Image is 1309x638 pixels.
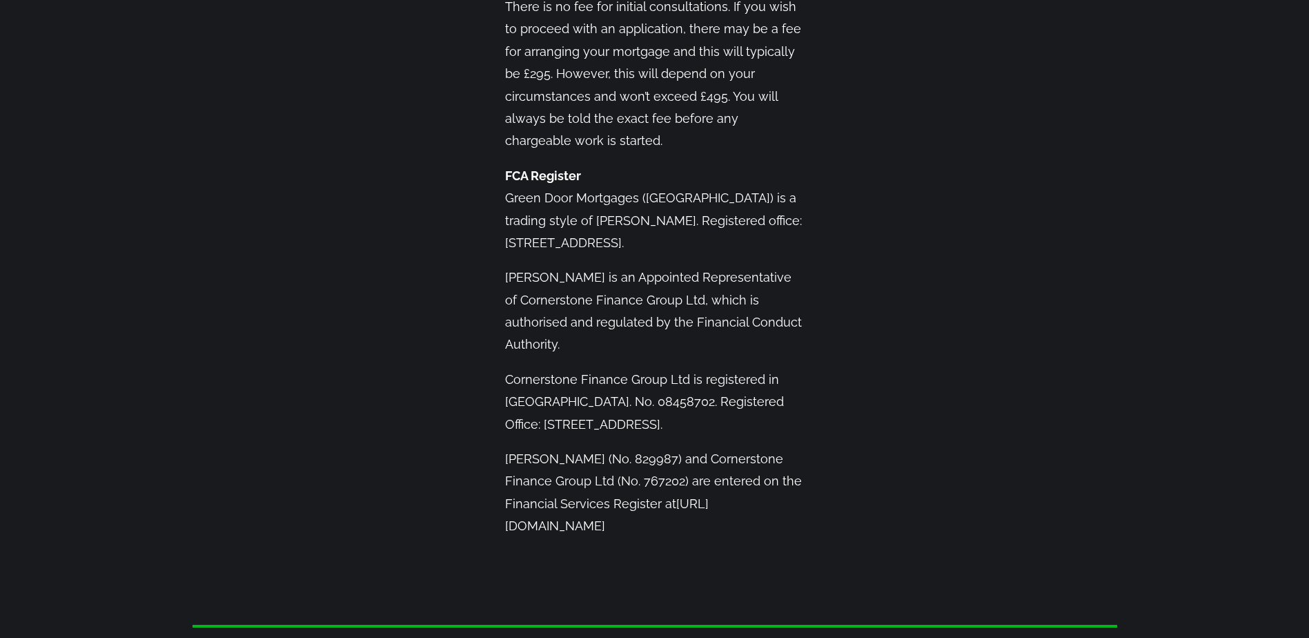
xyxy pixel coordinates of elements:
[505,448,804,538] p: [PERSON_NAME] (No. 829987) and Cornerstone Finance Group Ltd (No. 767202) are entered on the Fina...
[505,369,804,436] p: Cornerstone Finance Group Ltd is registered in [GEOGRAPHIC_DATA]. No. 08458702. Registered Office...
[505,165,804,255] p: Green Door Mortgages ([GEOGRAPHIC_DATA]) is a trading style of [PERSON_NAME]. Registered office: ...
[505,267,804,356] p: [PERSON_NAME] is an Appointed Representative of Cornerstone Finance Group Ltd, which is authorise...
[505,168,581,183] strong: FCA Register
